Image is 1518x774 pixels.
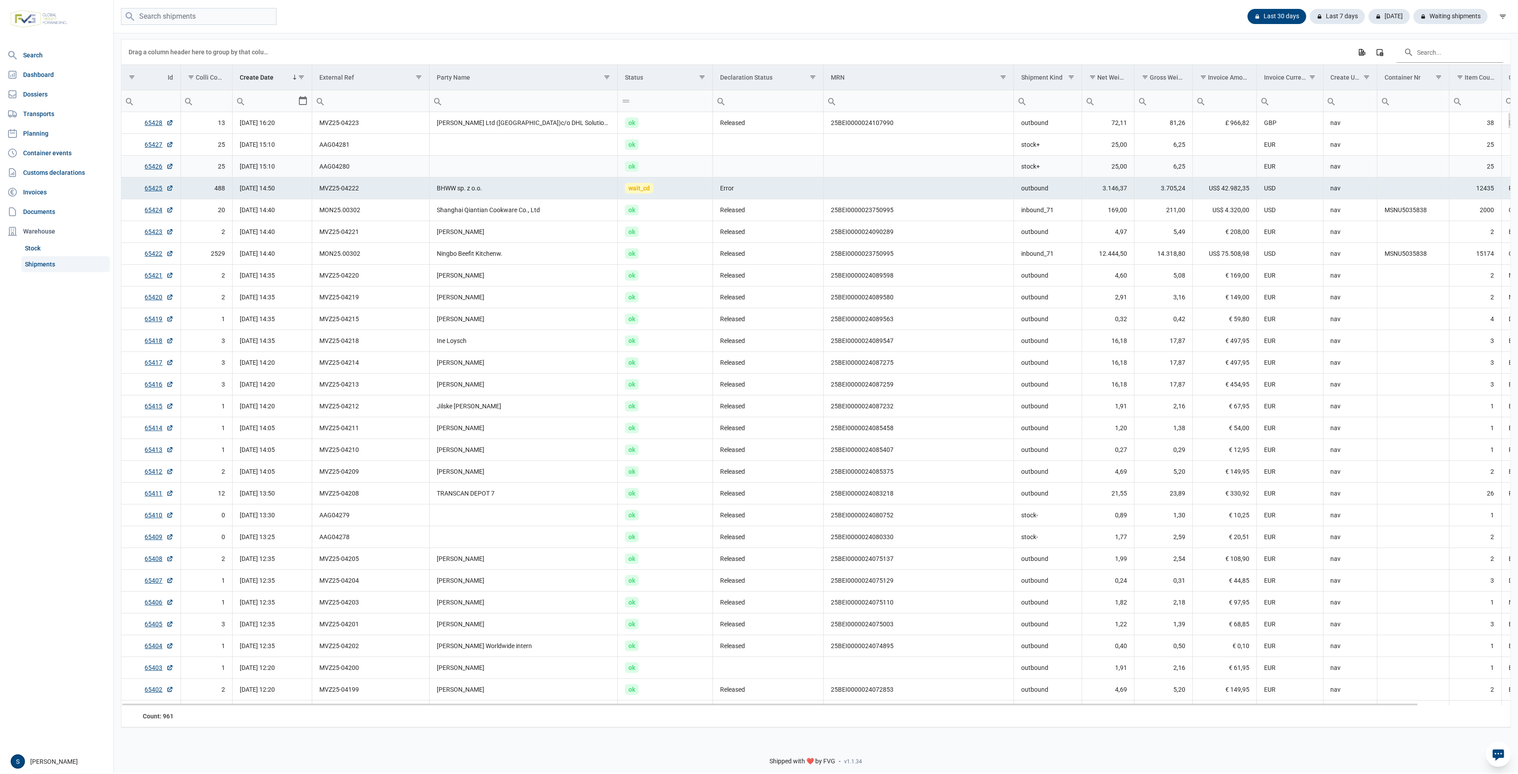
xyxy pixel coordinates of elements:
[430,199,618,221] td: Shanghai Qiantian Cookware Co., Ltd
[713,461,824,483] td: Released
[188,74,195,81] span: Show filter options for column 'Colli Count'
[121,8,277,25] input: Search shipments
[298,74,305,81] span: Show filter options for column 'Create Date'
[233,90,298,112] input: Filter cell
[1324,90,1340,112] div: Search box
[1014,134,1082,156] td: stock+
[1082,395,1135,417] td: 1,91
[4,46,110,64] a: Search
[1014,308,1082,330] td: outbound
[430,308,618,330] td: [PERSON_NAME]
[713,308,824,330] td: Released
[129,74,135,81] span: Show filter options for column 'Id'
[1449,221,1502,243] td: 2
[233,90,249,112] div: Search box
[145,271,173,280] a: 65421
[1449,308,1502,330] td: 4
[1082,134,1135,156] td: 25,00
[312,65,430,90] td: Column External Ref
[1449,156,1502,177] td: 25
[181,221,233,243] td: 2
[4,164,110,181] a: Customs declarations
[1323,352,1377,374] td: nav
[1134,461,1192,483] td: 5,20
[713,395,824,417] td: Released
[713,65,824,90] td: Column Declaration Status
[1377,199,1449,221] td: MSNU5035838
[181,395,233,417] td: 1
[1323,112,1377,134] td: nav
[1257,112,1324,134] td: GBP
[121,65,181,90] td: Column Id
[145,206,173,214] a: 65424
[312,90,429,112] input: Filter cell
[312,461,430,483] td: MVZ25-04209
[298,90,308,112] div: Select
[430,90,618,112] td: Filter cell
[1257,330,1324,352] td: EUR
[1082,156,1135,177] td: 25,00
[1082,439,1135,461] td: 0,27
[1193,90,1209,112] div: Search box
[713,177,824,199] td: Error
[824,395,1014,417] td: 25BEI0000024087232
[312,243,430,265] td: MON25.00302
[1323,461,1377,483] td: nav
[181,461,233,483] td: 2
[1014,90,1082,112] input: Filter cell
[145,423,173,432] a: 65414
[1323,243,1377,265] td: nav
[312,417,430,439] td: MVZ25-04211
[713,221,824,243] td: Released
[233,65,312,90] td: Column Create Date
[1014,330,1082,352] td: outbound
[1257,286,1324,308] td: EUR
[145,380,173,389] a: 65416
[1323,265,1377,286] td: nav
[430,65,618,90] td: Column Party Name
[1142,74,1148,81] span: Show filter options for column 'Gross Weight'
[1323,308,1377,330] td: nav
[1377,243,1449,265] td: MSNU5035838
[121,90,181,112] input: Filter cell
[312,134,430,156] td: AAG04281
[618,90,713,112] td: Filter cell
[145,184,173,193] a: 65425
[1014,417,1082,439] td: outbound
[145,358,173,367] a: 65417
[430,90,617,112] input: Filter cell
[312,330,430,352] td: MVZ25-04218
[713,417,824,439] td: Released
[1134,330,1192,352] td: 17,87
[4,85,110,103] a: Dossiers
[1323,221,1377,243] td: nav
[1377,90,1449,112] td: Filter cell
[1014,286,1082,308] td: outbound
[1082,417,1135,439] td: 1,20
[181,177,233,199] td: 488
[1449,90,1502,112] td: Filter cell
[145,227,173,236] a: 65423
[1082,90,1134,112] input: Filter cell
[1134,65,1192,90] td: Column Gross Weight
[4,105,110,123] a: Transports
[1257,243,1324,265] td: USD
[1257,221,1324,243] td: EUR
[312,286,430,308] td: MVZ25-04219
[1257,199,1324,221] td: USD
[1134,417,1192,439] td: 1,38
[1353,44,1369,60] div: Export all data to Excel
[181,112,233,134] td: 13
[824,417,1014,439] td: 25BEI0000024085458
[145,118,173,127] a: 65428
[233,90,312,112] td: Filter cell
[430,286,618,308] td: [PERSON_NAME]
[1082,90,1098,112] div: Search box
[713,330,824,352] td: Released
[1397,41,1503,63] input: Search in the data grid
[1082,461,1135,483] td: 4,69
[312,199,430,221] td: MON25.00302
[312,374,430,395] td: MVZ25-04213
[809,74,816,81] span: Show filter options for column 'Declaration Status'
[1449,461,1502,483] td: 2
